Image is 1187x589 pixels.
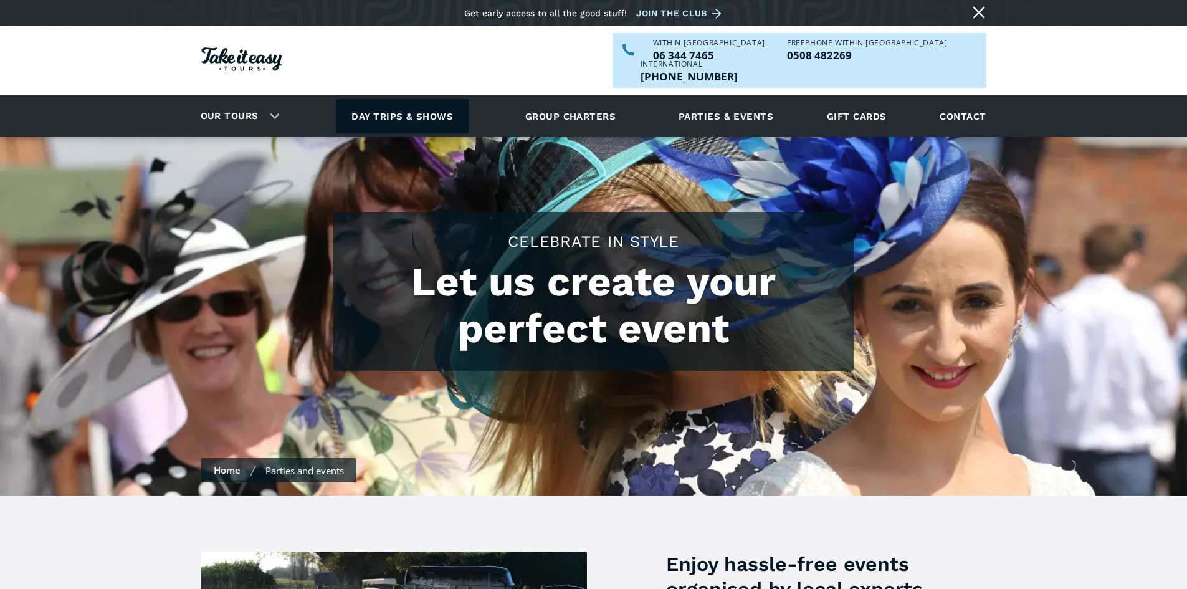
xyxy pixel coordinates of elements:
div: Parties and events [265,464,344,477]
a: Call us freephone within NZ on 0508482269 [787,50,947,60]
a: Join the club [636,6,726,21]
nav: Breadcrumbs [201,458,356,482]
div: Freephone WITHIN [GEOGRAPHIC_DATA] [787,39,947,47]
a: Call us within NZ on 063447465 [653,50,765,60]
a: Homepage [201,41,282,80]
div: International [641,60,738,68]
p: [PHONE_NUMBER] [641,71,738,82]
a: Parties & events [672,99,779,133]
div: Our tours [186,99,290,133]
a: Close message [969,2,989,22]
a: Group charters [510,99,631,133]
a: Home [214,464,241,476]
h1: Let us create your perfect event [346,259,841,352]
img: Take it easy Tours logo [201,47,282,71]
p: 0508 482269 [787,50,947,60]
h2: CELEBRATE IN STYLE [346,231,841,252]
a: Contact [933,99,992,133]
a: Day trips & shows [336,99,469,133]
a: Gift cards [821,99,893,133]
div: WITHIN [GEOGRAPHIC_DATA] [653,39,765,47]
p: 06 344 7465 [653,50,765,60]
a: Our tours [191,102,268,131]
a: Call us outside of NZ on +6463447465 [641,71,738,82]
div: Get early access to all the good stuff! [464,8,627,18]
